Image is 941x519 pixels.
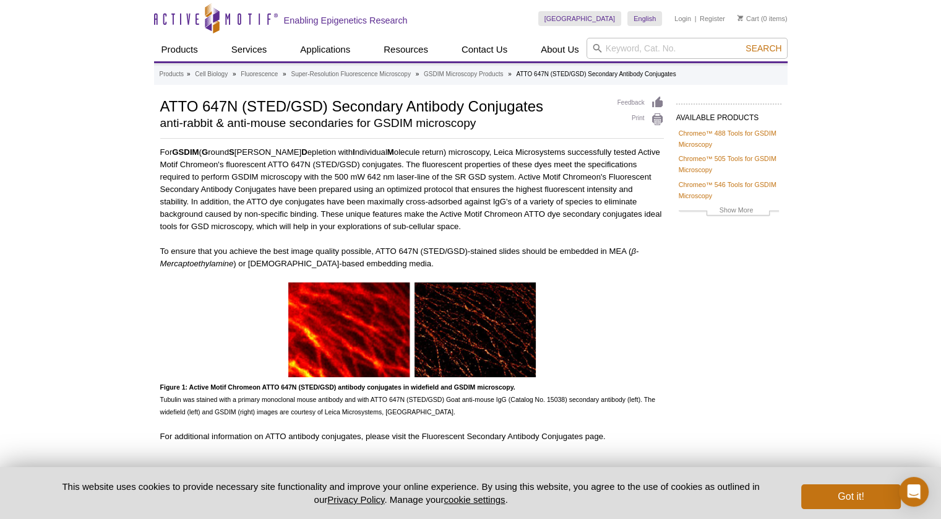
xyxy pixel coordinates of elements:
[241,69,278,80] a: Fluorescence
[291,69,410,80] a: Super-Resolution Fluorescence Microscopy
[745,43,781,53] span: Search
[737,11,788,26] li: (0 items)
[160,96,605,115] h1: ATTO 647N (STED/GSD) Secondary Antibody Conjugates
[327,494,384,505] a: Privacy Policy
[424,69,503,80] a: GSDIM Microscopy Products
[416,71,419,77] li: »
[233,71,236,77] li: »
[444,494,505,505] button: cookie settings
[587,38,788,59] input: Keyword, Cat. No.
[301,147,307,157] strong: D
[284,15,408,26] h2: Enabling Epigenetics Research
[376,38,436,61] a: Resources
[154,38,205,61] a: Products
[160,383,655,416] span: Tubulin was stained with a primary monoclonal mouse antibody and with ATTO 647N (STED/GSD) Goat a...
[160,118,605,129] h2: anti-rabbit & anti-mouse secondaries for GSDIM microscopy
[533,38,587,61] a: About Us
[508,71,512,77] li: »
[679,179,779,201] a: Chromeo™ 546 Tools for GSDIM Microscopy
[160,69,184,80] a: Products
[172,147,199,157] strong: GSDIM
[674,14,691,23] a: Login
[160,146,664,233] p: For ( round [PERSON_NAME] epletion with ndividual olecule return) microscopy, Leica Microsystems ...
[293,38,358,61] a: Applications
[801,484,900,509] button: Got it!
[160,245,664,270] p: To ensure that you achieve the best image quality possible, ATTO 647N (STED/GSD)-stained slides s...
[160,383,515,391] strong: Figure 1: Active Motif Chromeon ATTO 647N (STED/GSD) antibody conjugates in widefield and GSDIM m...
[538,11,622,26] a: [GEOGRAPHIC_DATA]
[679,128,779,150] a: Chromeo™ 488 Tools for GSDIM Microscopy
[454,38,515,61] a: Contact Us
[695,11,697,26] li: |
[737,14,759,23] a: Cart
[353,147,355,157] strong: I
[899,477,929,507] div: Open Intercom Messenger
[229,147,234,157] strong: S
[202,147,208,157] strong: G
[41,480,781,506] p: This website uses cookies to provide necessary site functionality and improve your online experie...
[516,71,676,77] li: ATTO 647N (STED/GSD) Secondary Antibody Conjugates
[742,43,785,54] button: Search
[617,96,664,110] a: Feedback
[679,204,779,219] a: Show More
[676,103,781,126] h2: AVAILABLE PRODUCTS
[283,71,286,77] li: »
[387,147,394,157] strong: M
[737,15,743,21] img: Your Cart
[627,11,662,26] a: English
[195,69,228,80] a: Cell Biology
[160,430,664,443] p: For additional information on ATTO antibody conjugates, please visit the Fluorescent Secondary An...
[187,71,191,77] li: »
[224,38,275,61] a: Services
[617,113,664,126] a: Print
[288,282,536,377] img: Comparison of conventional widefield microscopy and GSDIM microscopy using ATTO 647N (STED/GSD) G...
[679,153,779,175] a: Chromeo™ 505 Tools for GSDIM Microscopy
[700,14,725,23] a: Register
